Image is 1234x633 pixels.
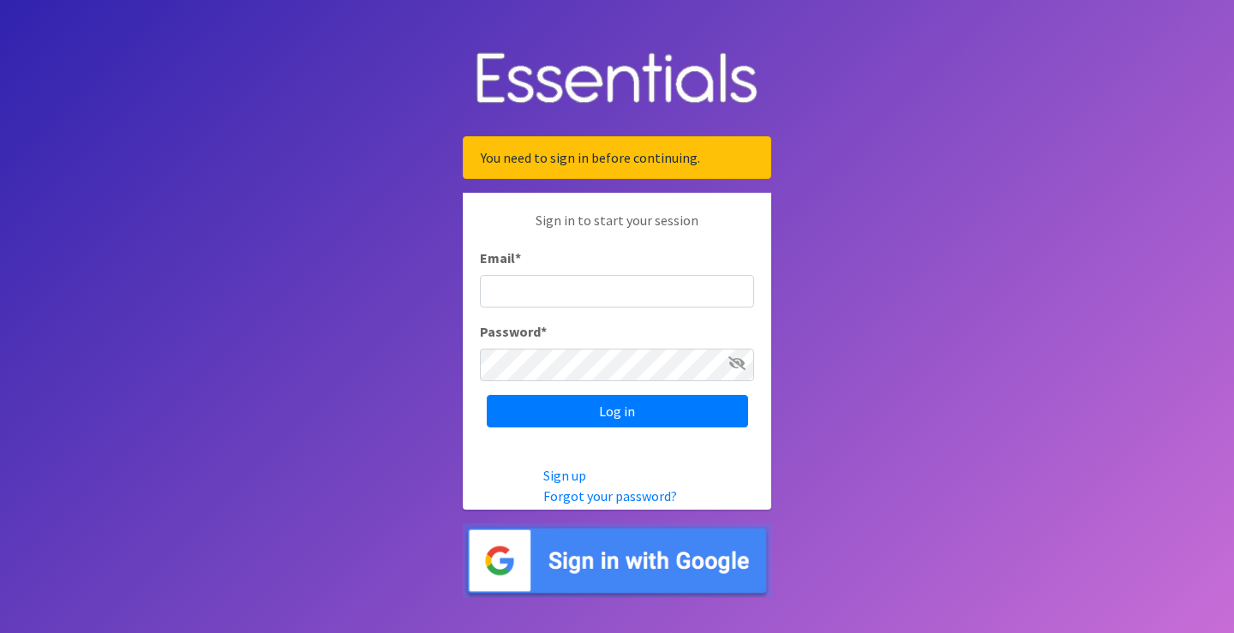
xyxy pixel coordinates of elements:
[541,323,547,340] abbr: required
[463,523,771,598] img: Sign in with Google
[480,248,521,268] label: Email
[463,136,771,179] div: You need to sign in before continuing.
[543,467,586,484] a: Sign up
[480,210,754,248] p: Sign in to start your session
[515,249,521,266] abbr: required
[487,395,748,427] input: Log in
[480,321,547,342] label: Password
[463,35,771,123] img: Human Essentials
[543,487,677,505] a: Forgot your password?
